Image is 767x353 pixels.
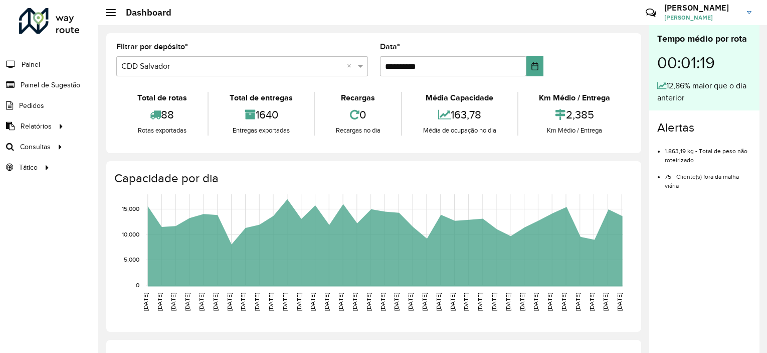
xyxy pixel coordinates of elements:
[296,293,302,311] text: [DATE]
[309,293,316,311] text: [DATE]
[616,293,623,311] text: [DATE]
[317,126,399,136] div: Recargas no dia
[323,293,330,311] text: [DATE]
[211,126,311,136] div: Entregas exportadas
[184,293,190,311] text: [DATE]
[268,293,274,311] text: [DATE]
[664,3,739,13] h3: [PERSON_NAME]
[657,80,751,104] div: 12,86% maior que o dia anterior
[136,282,139,288] text: 0
[240,293,246,311] text: [DATE]
[211,92,311,104] div: Total de entregas
[560,293,567,311] text: [DATE]
[532,293,539,311] text: [DATE]
[491,293,497,311] text: [DATE]
[116,41,188,53] label: Filtrar por depósito
[665,165,751,190] li: 75 - Cliente(s) fora da malha viária
[589,293,595,311] text: [DATE]
[380,41,400,53] label: Data
[198,293,205,311] text: [DATE]
[405,104,514,126] div: 163,78
[21,80,80,90] span: Painel de Sugestão
[226,293,233,311] text: [DATE]
[421,293,428,311] text: [DATE]
[19,100,44,111] span: Pedidos
[365,293,372,311] text: [DATE]
[521,92,629,104] div: Km Médio / Entrega
[142,293,149,311] text: [DATE]
[317,92,399,104] div: Recargas
[351,293,358,311] text: [DATE]
[317,104,399,126] div: 0
[170,293,176,311] text: [DATE]
[574,293,581,311] text: [DATE]
[393,293,400,311] text: [DATE]
[254,293,260,311] text: [DATE]
[347,60,355,72] span: Clear all
[602,293,609,311] text: [DATE]
[211,104,311,126] div: 1640
[521,104,629,126] div: 2,385
[212,293,219,311] text: [DATE]
[505,293,511,311] text: [DATE]
[664,13,739,22] span: [PERSON_NAME]
[405,92,514,104] div: Média Capacidade
[122,231,139,238] text: 10,000
[116,7,171,18] h2: Dashboard
[122,206,139,212] text: 15,000
[521,126,629,136] div: Km Médio / Entrega
[546,293,553,311] text: [DATE]
[640,2,662,24] a: Contato Rápido
[119,104,205,126] div: 88
[156,293,163,311] text: [DATE]
[657,121,751,135] h4: Alertas
[407,293,414,311] text: [DATE]
[657,32,751,46] div: Tempo médio por rota
[463,293,469,311] text: [DATE]
[477,293,483,311] text: [DATE]
[665,139,751,165] li: 1.863,19 kg - Total de peso não roteirizado
[337,293,344,311] text: [DATE]
[19,162,38,173] span: Tático
[21,121,52,132] span: Relatórios
[405,126,514,136] div: Média de ocupação no dia
[519,293,525,311] text: [DATE]
[114,171,631,186] h4: Capacidade por dia
[657,46,751,80] div: 00:01:19
[124,257,139,263] text: 5,000
[449,293,456,311] text: [DATE]
[119,126,205,136] div: Rotas exportadas
[119,92,205,104] div: Total de rotas
[22,59,40,70] span: Painel
[282,293,288,311] text: [DATE]
[379,293,386,311] text: [DATE]
[526,56,543,76] button: Choose Date
[435,293,442,311] text: [DATE]
[20,142,51,152] span: Consultas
